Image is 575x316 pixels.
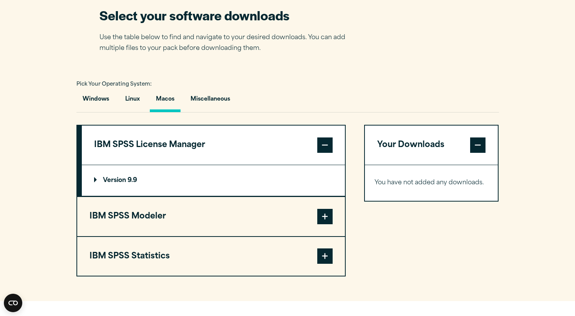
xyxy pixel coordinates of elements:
[119,90,146,112] button: Linux
[94,177,137,184] p: Version 9.9
[374,177,489,189] p: You have not added any downloads.
[150,90,181,112] button: Macos
[4,294,22,312] button: Open CMP widget
[77,237,345,276] button: IBM SPSS Statistics
[99,32,357,55] p: Use the table below to find and navigate to your desired downloads. You can add multiple files to...
[76,82,152,87] span: Pick Your Operating System:
[82,165,345,196] div: IBM SPSS License Manager
[82,126,345,165] button: IBM SPSS License Manager
[82,165,345,196] summary: Version 9.9
[184,90,236,112] button: Miscellaneous
[77,197,345,236] button: IBM SPSS Modeler
[99,7,357,24] h2: Select your software downloads
[76,90,115,112] button: Windows
[365,165,498,201] div: Your Downloads
[365,126,498,165] button: Your Downloads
